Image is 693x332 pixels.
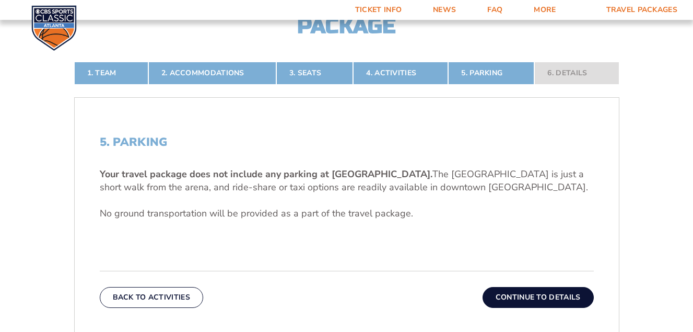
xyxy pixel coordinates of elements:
a: 1. Team [74,62,148,85]
h2: 5. Parking [100,135,594,149]
p: The [GEOGRAPHIC_DATA] is just a short walk from the arena, and ride-share or taxi options are rea... [100,168,594,194]
a: 2. Accommodations [148,62,276,85]
a: 4. Activities [353,62,448,85]
button: Continue To Details [483,287,594,308]
a: 3. Seats [276,62,353,85]
p: No ground transportation will be provided as a part of the travel package. [100,207,594,220]
b: Your travel package does not include any parking at [GEOGRAPHIC_DATA]. [100,168,432,180]
img: CBS Sports Classic [31,5,77,51]
button: Back To Activities [100,287,203,308]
